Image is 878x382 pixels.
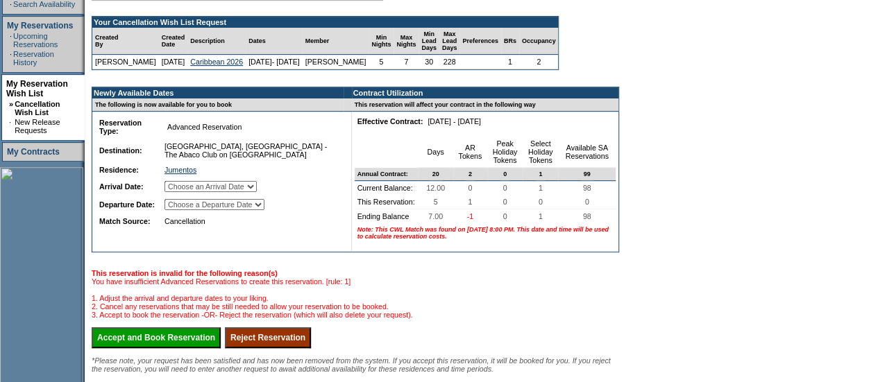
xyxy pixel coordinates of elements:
td: [PERSON_NAME] [303,55,369,69]
td: This Reservation: [355,195,419,209]
span: 2 [466,168,475,180]
span: 12.00 [423,181,448,195]
a: My Reservation Wish List [6,79,68,98]
b: Residence: [99,166,139,174]
span: 1 [536,209,546,223]
span: 98 [580,209,594,223]
span: Advanced Reservation [164,120,244,134]
b: Effective Contract: [357,117,423,125]
td: Newly Available Dates [92,87,344,98]
span: 0 [500,181,509,195]
td: 1 [501,55,519,69]
td: 2 [519,55,559,69]
a: Jumentos [164,166,196,174]
td: This reservation will affect your contract in the following way [352,98,618,112]
span: 1 [536,181,546,195]
td: [GEOGRAPHIC_DATA], [GEOGRAPHIC_DATA] - The Abaco Club on [GEOGRAPHIC_DATA] [162,139,339,162]
td: Dates [246,28,303,55]
td: Days [418,137,453,168]
b: Reservation Type: [99,119,142,135]
td: Member [303,28,369,55]
td: Min Lead Days [419,28,439,55]
td: Description [187,28,246,55]
input: Accept and Book Reservation [92,327,221,348]
b: Match Source: [99,217,150,225]
td: [DATE] [159,55,188,69]
td: [PERSON_NAME] [92,55,159,69]
a: Cancellation Wish List [15,100,60,116]
td: Current Balance: [355,181,419,195]
td: Cancellation [162,214,339,228]
td: 228 [439,55,460,69]
span: 0 [500,209,509,223]
span: 99 [581,168,593,180]
span: 98 [580,181,594,195]
a: My Reservations [7,21,73,31]
a: Caribbean 2026 [190,58,243,66]
td: 5 [369,55,394,69]
td: Available SA Reservations [558,137,616,168]
b: Arrival Date: [99,182,143,191]
b: Destination: [99,146,142,155]
span: 0 [536,195,546,209]
td: · [10,32,12,49]
td: AR Tokens [453,137,487,168]
td: · [10,50,12,67]
span: 1 [465,195,475,209]
td: Max Nights [394,28,419,55]
td: 7 [394,55,419,69]
td: Created By [92,28,159,55]
span: -1 [464,209,476,223]
td: Your Cancellation Wish List Request [92,17,558,28]
a: Upcoming Reservations [13,32,58,49]
td: Note: This CWL Match was found on [DATE] 8:00 PM. This date and time will be used to calculate re... [355,223,616,243]
span: 1 [536,168,545,180]
td: Annual Contract: [355,168,419,181]
b: Departure Date: [99,200,155,209]
td: · [9,118,13,134]
span: 0 [500,195,509,209]
input: Reject Reservation [225,327,311,348]
td: [DATE]- [DATE] [246,55,303,69]
td: The following is now available for you to book [92,98,344,112]
td: Max Lead Days [439,28,460,55]
td: Occupancy [519,28,559,55]
td: BRs [501,28,519,55]
span: 7.00 [425,209,446,223]
b: This reservation is invalid for the following reason(s) [92,269,278,277]
td: Peak Holiday Tokens [487,137,523,168]
span: 0 [500,168,509,180]
td: Select Holiday Tokens [523,137,558,168]
span: *Please note, your request has been satisfied and has now been removed from the system. If you ac... [92,356,611,373]
b: » [9,100,13,108]
span: 0 [582,195,592,209]
span: You have insufficient Advanced Reservations to create this reservation. [rule: 1] 1. Adjust the a... [92,269,413,319]
td: Ending Balance [355,209,419,223]
span: 20 [430,168,442,180]
span: 0 [465,181,475,195]
td: Contract Utilization [352,87,618,98]
a: New Release Requests [15,118,60,134]
td: Created Date [159,28,188,55]
td: 30 [419,55,439,69]
a: Reservation History [13,50,54,67]
td: Min Nights [369,28,394,55]
td: Preferences [459,28,501,55]
nobr: [DATE] - [DATE] [428,117,481,125]
a: My Contracts [7,147,60,157]
span: 5 [431,195,441,209]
